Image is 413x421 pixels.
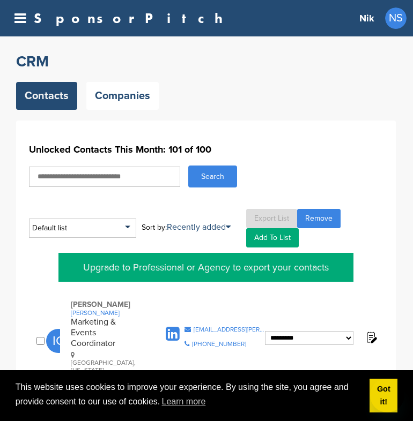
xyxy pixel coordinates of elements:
a: learn more about cookies [160,394,207,410]
a: dismiss cookie message [370,379,397,413]
a: Recently added [167,222,231,232]
a: Export List [246,209,297,228]
div: Sort by: [142,223,231,231]
h1: Unlocked Contacts This Month: 101 of 100 [29,140,383,159]
a: Add To List [246,228,299,247]
a: Contacts [16,82,77,110]
div: Default list [29,219,136,238]
a: Companies [86,82,159,110]
div: [EMAIL_ADDRESS][PERSON_NAME][DOMAIN_NAME] [194,326,265,333]
h3: Nik [359,11,374,26]
a: Nik [359,6,374,30]
span: IC [46,329,70,353]
span: This website uses cookies to improve your experience. By using the site, you agree and provide co... [16,381,362,410]
a: SponsorPitch [34,11,230,25]
span: [PERSON_NAME] [71,300,103,309]
a: Remove [297,209,341,228]
a: [PERSON_NAME] [71,309,103,317]
a: Upgrade to Professional or Agency to export your contacts [58,253,353,282]
div: [GEOGRAPHIC_DATA], [US_STATE], [GEOGRAPHIC_DATA] [71,351,122,381]
img: Notes [364,330,378,344]
div: [PHONE_NUMBER] [192,341,246,347]
a: NS [385,7,407,29]
button: Search [188,166,237,187]
iframe: Button to launch messaging window [370,378,404,412]
h2: CRM [16,52,396,71]
div: Marketing & Events Coordinator [71,317,122,381]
